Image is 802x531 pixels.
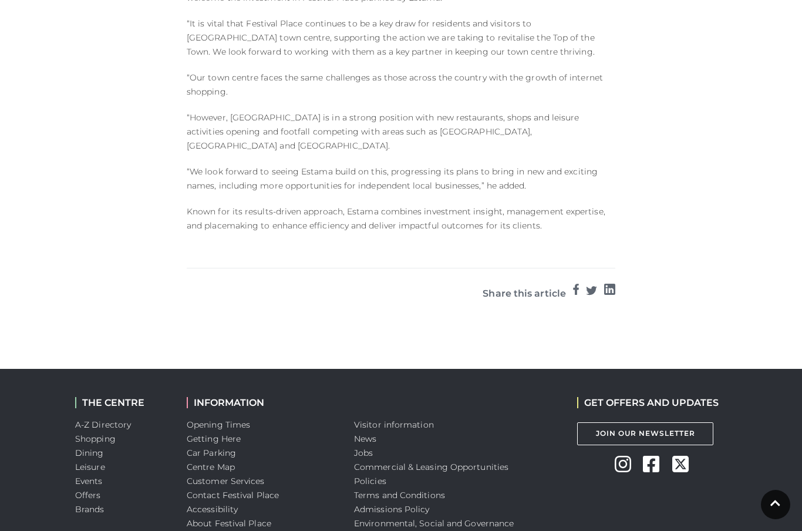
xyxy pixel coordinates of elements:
a: Visitor information [354,419,434,430]
a: Customer Services [187,476,265,486]
a: Brands [75,504,105,515]
a: Environmental, Social and Governance [354,518,514,529]
a: Accessibility [187,504,238,515]
a: Dining [75,448,104,458]
p: “Our town centre faces the same challenges as those across the country with the growth of interne... [187,70,615,99]
a: Events [75,476,103,486]
a: A-Z Directory [75,419,131,430]
a: Getting Here [187,433,241,444]
h3: Share this article [483,284,566,299]
h2: INFORMATION [187,397,336,408]
h2: GET OFFERS AND UPDATES [577,397,719,408]
a: LinkedIn [604,282,615,302]
img: Facebook [573,284,579,295]
a: News [354,433,376,444]
a: Car Parking [187,448,236,458]
a: Opening Times [187,419,250,430]
a: Twitter [586,282,597,302]
a: Offers [75,490,101,500]
a: Terms and Conditions [354,490,445,500]
a: Commercial & Leasing Opportunities [354,462,508,472]
p: “We look forward to seeing Estama build on this, progressing its plans to bring in new and exciti... [187,164,615,193]
p: “However, [GEOGRAPHIC_DATA] is in a strong position with new restaurants, shops and leisure activ... [187,110,615,153]
a: Shopping [75,433,116,444]
a: About Festival Place [187,518,271,529]
a: Jobs [354,448,373,458]
a: Admissions Policy [354,504,430,515]
a: Contact Festival Place [187,490,279,500]
a: Leisure [75,462,105,472]
img: Twitter [586,284,597,295]
a: Centre Map [187,462,235,472]
a: Join Our Newsletter [577,422,713,445]
a: Facebook [573,282,579,302]
a: Policies [354,476,386,486]
h2: THE CENTRE [75,397,169,408]
p: Known for its results-driven approach, Estama combines investment insight, management expertise, ... [187,204,615,233]
img: Google [604,284,615,295]
p: “It is vital that Festival Place continues to be a key draw for residents and visitors to [GEOGRA... [187,16,615,59]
